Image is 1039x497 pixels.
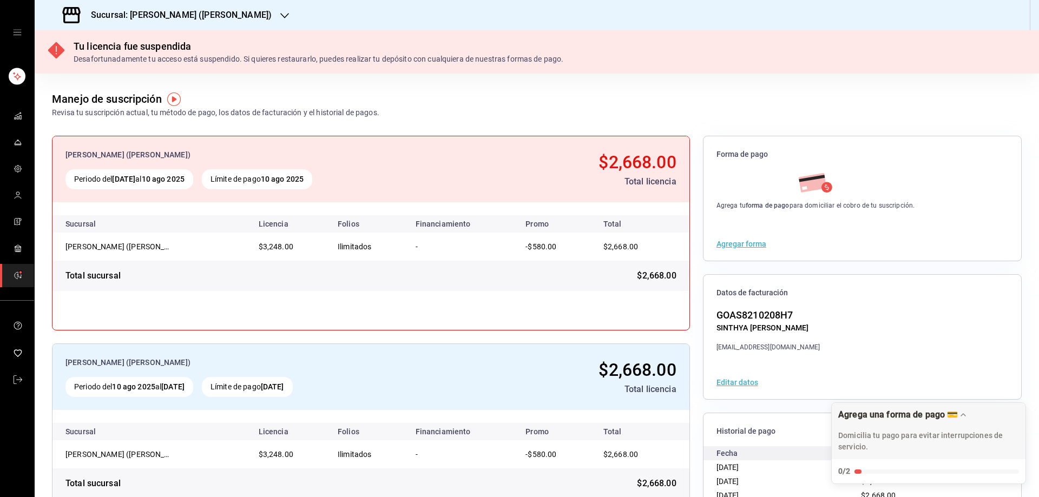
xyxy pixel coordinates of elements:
th: Total [590,215,689,233]
span: -$580.00 [525,450,556,459]
div: Periodo del al [65,169,193,189]
strong: forma de pago [746,202,790,209]
h3: Sucursal: [PERSON_NAME] ([PERSON_NAME]) [82,9,272,22]
div: GOAS8210208H7 [716,308,820,322]
div: Revisa tu suscripción actual, tu método de pago, los datos de facturación y el historial de pagos. [52,107,379,118]
div: Límite de pago [202,377,293,397]
button: open drawer [13,28,22,37]
span: Historial de pago [716,426,1008,436]
span: $2,668.00 [603,242,638,251]
span: $2,668.00 [599,360,676,380]
span: $2,668.00 [599,152,676,173]
div: Agrega una forma de pago 💳 [831,402,1026,484]
th: Folios [329,423,407,440]
td: Ilimitados [329,233,407,261]
th: Licencia [250,423,329,440]
div: Tiberius (Albino) [65,449,174,460]
div: Límite de pago [202,169,312,189]
strong: 10 ago 2025 [112,382,155,391]
th: Licencia [250,215,329,233]
td: Ilimitados [329,440,407,468]
div: [PERSON_NAME] ([PERSON_NAME]) [65,449,174,460]
img: Tooltip marker [167,92,181,106]
div: Agrega una forma de pago 💳 [838,409,958,420]
span: $2,668.00 [637,477,676,490]
div: [DATE] [716,460,862,474]
div: [PERSON_NAME] ([PERSON_NAME]) [65,149,451,161]
th: Financiamiento [407,215,517,233]
div: [PERSON_NAME] ([PERSON_NAME]) [65,241,174,252]
button: Agregar forma [716,240,766,248]
div: Total licencia [460,175,676,188]
strong: [DATE] [161,382,185,391]
th: Financiamiento [407,423,517,440]
div: Sucursal [65,427,125,436]
div: [DATE] [716,474,862,488]
span: Forma de pago [716,149,1008,160]
div: Total sucursal [65,269,121,282]
div: Agrega tu para domiciliar el cobro de tu suscripción. [716,201,915,210]
span: $2,668.00 [861,477,896,486]
div: SINTHYA [PERSON_NAME] [716,322,820,334]
div: Tiberius (Albino) [65,241,174,252]
span: $2,668.00 [637,269,676,282]
td: - [407,233,517,261]
div: [PERSON_NAME] ([PERSON_NAME]) [65,357,442,368]
div: Total sucursal [65,477,121,490]
strong: 10 ago 2025 [261,175,304,183]
strong: [DATE] [261,382,284,391]
div: Sucursal [65,220,125,228]
div: Manejo de suscripción [52,91,162,107]
button: Expand Checklist [832,403,1025,483]
div: Drag to move checklist [832,403,1025,459]
button: Editar datos [716,379,758,386]
div: Total licencia [450,383,676,396]
th: Folios [329,215,407,233]
div: Periodo del al [65,377,193,397]
span: -$580.00 [525,242,556,251]
span: $3,248.00 [259,242,293,251]
th: Total [590,423,689,440]
span: $3,248.00 [259,450,293,459]
strong: [DATE] [112,175,135,183]
strong: 10 ago 2025 [142,175,185,183]
div: 0/2 [838,466,850,477]
div: Fecha [716,446,862,460]
div: Tu licencia fue suspendida [74,39,563,54]
p: Domicilia tu pago para evitar interrupciones de servicio. [838,430,1019,453]
span: $2,668.00 [603,450,638,459]
div: [EMAIL_ADDRESS][DOMAIN_NAME] [716,342,820,352]
div: Desafortunadamente tu acceso está suspendido. Si quieres restaurarlo, puedes realizar tu depósito... [74,54,563,65]
td: - [407,440,517,468]
th: Promo [517,423,590,440]
th: Promo [517,215,590,233]
span: Datos de facturación [716,288,1008,298]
